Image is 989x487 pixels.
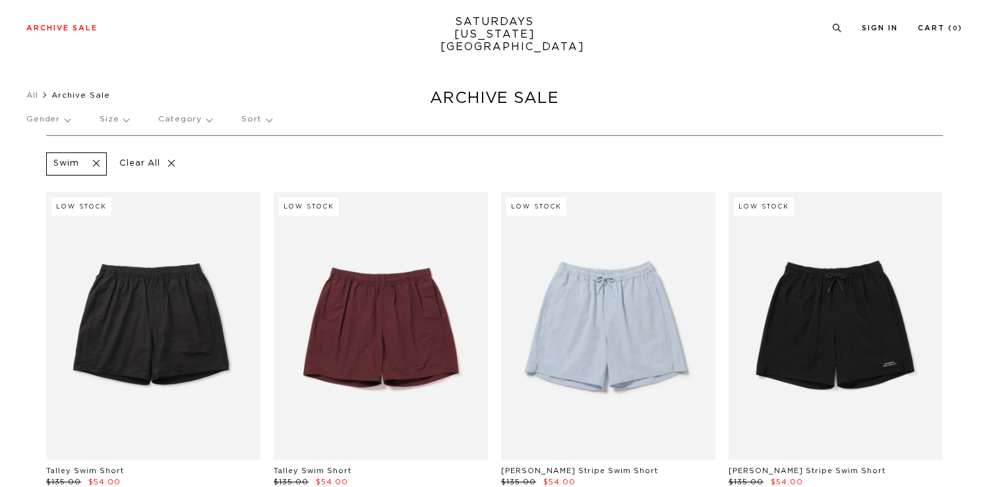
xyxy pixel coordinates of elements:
span: $135.00 [274,478,309,486]
span: $54.00 [771,478,803,486]
span: $135.00 [46,478,81,486]
p: Gender [26,104,70,135]
a: Talley Swim Short [274,467,351,474]
a: Archive Sale [26,24,98,32]
a: Sign In [862,24,898,32]
p: Size [100,104,129,135]
div: Low Stock [51,197,111,216]
a: [PERSON_NAME] Stripe Swim Short [501,467,658,474]
span: Archive Sale [51,91,110,99]
a: SATURDAYS[US_STATE][GEOGRAPHIC_DATA] [440,16,549,53]
p: Sort [241,104,271,135]
div: Low Stock [279,197,339,216]
a: [PERSON_NAME] Stripe Swim Short [729,467,885,474]
a: Talley Swim Short [46,467,124,474]
div: Low Stock [734,197,794,216]
a: All [26,91,38,99]
span: $135.00 [729,478,764,486]
span: $54.00 [88,478,121,486]
span: $54.00 [316,478,348,486]
p: Swim [53,158,78,170]
p: Category [158,104,212,135]
div: Low Stock [506,197,566,216]
a: Cart (0) [918,24,963,32]
p: Clear All [113,152,181,176]
small: 0 [953,26,958,32]
span: $135.00 [501,478,536,486]
span: $54.00 [543,478,576,486]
